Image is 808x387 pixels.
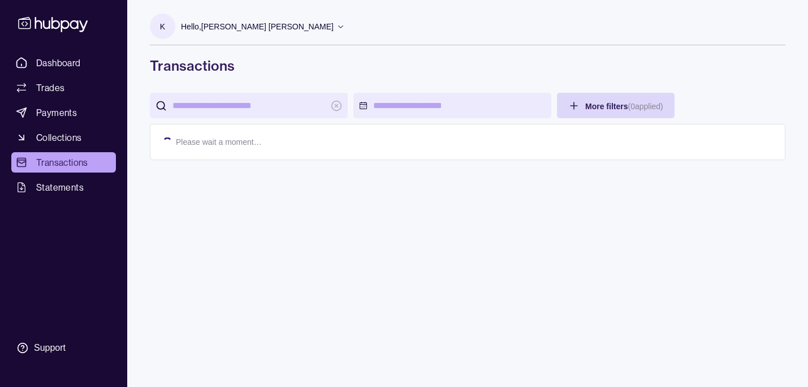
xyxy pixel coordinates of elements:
span: Collections [36,131,81,144]
span: Transactions [36,156,88,169]
a: Transactions [11,152,116,173]
div: Support [34,342,66,354]
span: Trades [36,81,64,94]
h1: Transactions [150,57,785,75]
a: Trades [11,78,116,98]
button: More filters(0applied) [557,93,675,118]
p: ( 0 applied) [628,102,663,111]
p: K [160,20,165,33]
a: Support [11,336,116,360]
span: Payments [36,106,77,119]
span: Dashboard [36,56,81,70]
input: search [172,93,325,118]
p: Please wait a moment… [176,136,262,148]
a: Payments [11,102,116,123]
a: Collections [11,127,116,148]
a: Statements [11,177,116,197]
span: Statements [36,180,84,194]
p: Hello, [PERSON_NAME] [PERSON_NAME] [181,20,334,33]
span: More filters [585,102,663,111]
a: Dashboard [11,53,116,73]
